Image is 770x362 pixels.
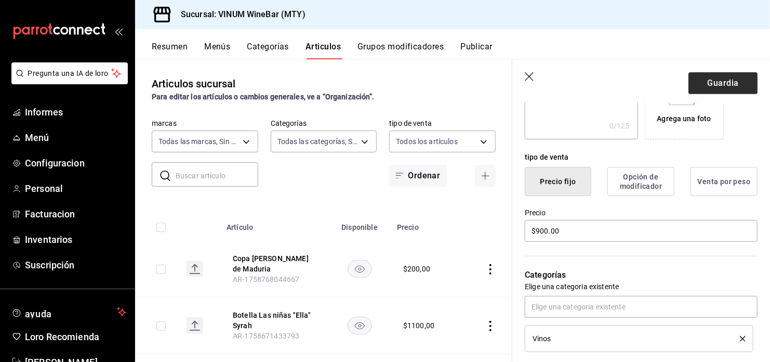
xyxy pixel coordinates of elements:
[389,165,446,187] button: Ordenar
[525,269,758,281] p: Categorías
[233,310,316,331] button: edit-product-location
[233,332,299,340] span: AR-1758671433793
[389,120,496,127] label: tipo de venta
[247,42,289,59] button: Categorías
[152,76,235,92] div: Articulos sucursal
[525,152,758,163] div: tipo de venta
[607,167,674,196] button: Opción de modificador
[233,253,316,274] button: edit-product-location
[657,113,711,124] div: Agrega una foto
[152,42,770,59] div: navigation tabs
[403,320,434,331] div: $ 1100,00
[609,121,630,131] div: 0 /125
[348,260,372,278] button: availability-product
[28,68,112,79] span: Pregunta una IA de loro
[152,120,258,127] label: marcas
[233,275,299,283] span: AR-1758768044667
[525,281,758,292] p: Elige una categoria existente
[11,62,128,84] button: Pregunta una IA de loro
[114,27,123,35] button: open_drawer_menu
[328,208,391,241] th: Disponible
[25,105,126,119] span: Informes
[172,8,306,21] h3: Sucursal: VINUM WineBar (MTY)
[25,306,113,318] span: ayuda
[25,232,126,247] span: Inventarios
[220,208,328,241] th: Artículo
[152,93,375,101] strong: Para editar los artículos o cambios generales, ve a “Organización”.
[460,42,493,59] button: Publicar
[733,336,746,342] button: delete
[403,264,430,274] div: $ 200,00
[25,156,126,170] span: Configuracion
[25,330,126,344] span: Loro Recomienda
[357,42,444,59] button: Grupos modificadores
[533,335,551,342] span: Vinos
[688,72,758,94] button: Guardia
[525,210,758,217] label: Precio
[25,207,126,221] span: Facturacion
[25,182,126,196] span: Personal
[485,264,496,275] button: actions
[691,167,758,196] button: Venta por peso
[277,136,358,147] span: Todas las categorías, Sin categorías
[25,131,126,145] span: Menú
[391,208,462,241] th: Precio
[485,321,496,331] button: actions
[204,42,230,59] button: Menús
[525,220,758,242] input: $0,00
[396,136,458,147] span: Todos los artículos
[176,165,258,186] input: Buscar artículo
[25,258,126,272] span: Suscripción
[525,296,758,318] input: Elige una categoria existente
[158,136,239,147] span: Todas las marcas, Sin marca
[348,317,372,334] button: availability-product
[306,42,341,59] button: Articulos
[152,42,188,59] button: Resumen
[525,167,591,196] button: Precio fijo
[7,75,128,86] a: Pregunta una IA de loro
[271,120,377,127] label: Categorías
